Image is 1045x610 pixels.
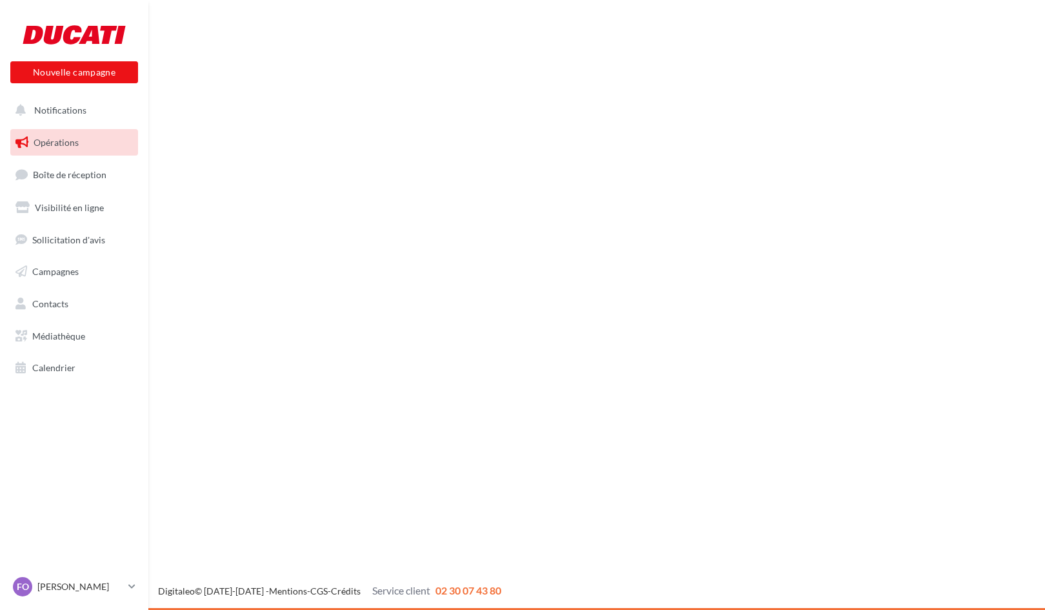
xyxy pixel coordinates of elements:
[17,580,29,593] span: Fo
[34,105,86,116] span: Notifications
[372,584,430,596] span: Service client
[8,354,141,381] a: Calendrier
[8,129,141,156] a: Opérations
[34,137,79,148] span: Opérations
[32,234,105,245] span: Sollicitation d'avis
[10,574,138,599] a: Fo [PERSON_NAME]
[33,169,106,180] span: Boîte de réception
[435,584,501,596] span: 02 30 07 43 80
[8,161,141,188] a: Boîte de réception
[8,97,135,124] button: Notifications
[269,585,307,596] a: Mentions
[310,585,328,596] a: CGS
[37,580,123,593] p: [PERSON_NAME]
[35,202,104,213] span: Visibilité en ligne
[32,298,68,309] span: Contacts
[8,258,141,285] a: Campagnes
[8,323,141,350] a: Médiathèque
[331,585,361,596] a: Crédits
[8,290,141,318] a: Contacts
[10,61,138,83] button: Nouvelle campagne
[8,227,141,254] a: Sollicitation d'avis
[32,362,75,373] span: Calendrier
[32,330,85,341] span: Médiathèque
[8,194,141,221] a: Visibilité en ligne
[32,266,79,277] span: Campagnes
[158,585,501,596] span: © [DATE]-[DATE] - - -
[158,585,195,596] a: Digitaleo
